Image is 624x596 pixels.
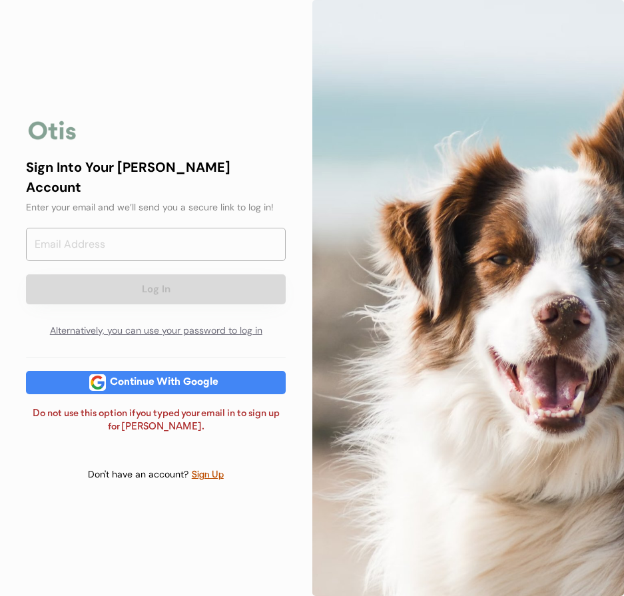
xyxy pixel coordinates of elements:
div: Do not use this option if you typed your email in to sign up for [PERSON_NAME]. [26,408,286,434]
input: Email Address [26,228,286,261]
div: Sign Up [191,467,224,483]
div: Alternatively, you can use your password to log in [26,318,286,344]
div: Don't have an account? [88,468,191,481]
button: Log In [26,274,286,304]
div: Enter your email and we’ll send you a secure link to log in! [26,200,286,214]
div: Sign Into Your [PERSON_NAME] Account [26,157,286,197]
div: Continue With Google [106,378,222,388]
